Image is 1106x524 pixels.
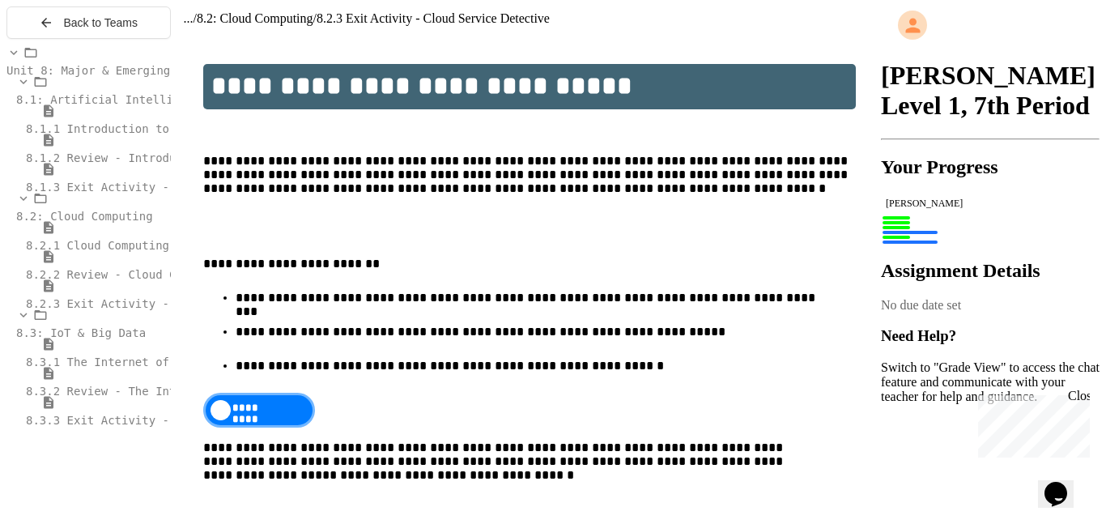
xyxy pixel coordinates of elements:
[26,181,258,194] span: 8.1.3 Exit Activity - AI Detective
[26,297,333,310] span: 8.2.3 Exit Activity - Cloud Service Detective
[881,327,1100,345] h3: Need Help?
[63,16,138,29] span: Back to Teams
[194,11,197,25] span: /
[881,61,1100,121] h1: [PERSON_NAME] Level 1, 7th Period
[881,298,1100,313] div: No due date set
[317,11,550,25] span: 8.2.3 Exit Activity - Cloud Service Detective
[184,11,194,25] span: ...
[26,414,367,427] span: 8.3.3 Exit Activity - IoT Data Detective Challenge
[1038,459,1090,508] iframe: chat widget
[6,6,171,39] button: Back to Teams
[886,198,1095,210] div: [PERSON_NAME]
[881,156,1100,178] h2: Your Progress
[26,385,367,398] span: 8.3.2 Review - The Internet of Things and Big Data
[197,11,313,25] span: 8.2: Cloud Computing
[26,151,394,164] span: 8.1.2 Review - Introduction to Artificial Intelligence
[881,260,1100,282] h2: Assignment Details
[6,64,259,77] span: Unit 8: Major & Emerging Technologies
[16,326,146,339] span: 8.3: IoT & Big Data
[26,239,388,252] span: 8.2.1 Cloud Computing: Transforming the Digital World
[313,11,317,25] span: /
[881,360,1100,404] p: Switch to "Grade View" to access the chat feature and communicate with your teacher for help and ...
[16,93,255,106] span: 8.1: Artificial Intelligence Basics
[6,6,112,103] div: Chat with us now!Close
[881,6,1100,44] div: My Account
[16,210,153,223] span: 8.2: Cloud Computing
[26,356,504,369] span: 8.3.1 The Internet of Things and Big Data: Our Connected Digital World
[26,122,333,135] span: 8.1.1 Introduction to Artificial Intelligence
[26,268,231,281] span: 8.2.2 Review - Cloud Computing
[972,389,1090,458] iframe: chat widget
